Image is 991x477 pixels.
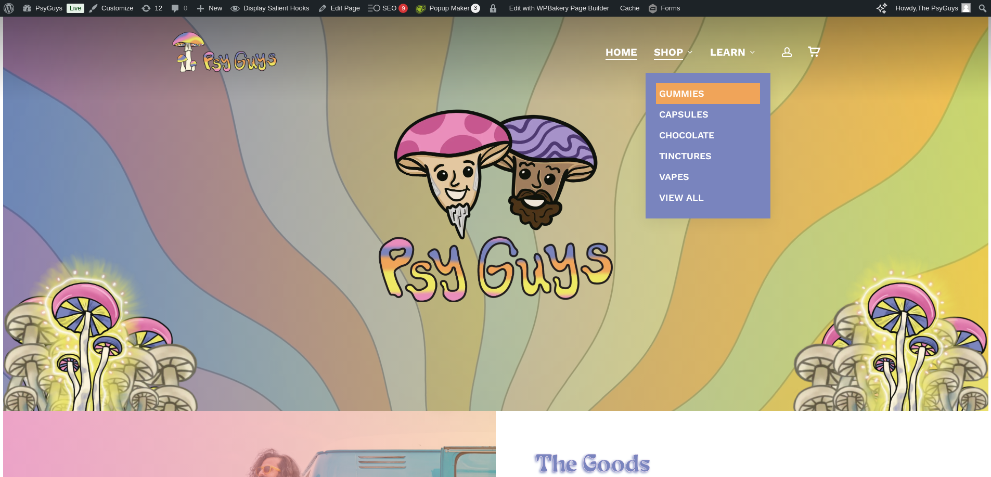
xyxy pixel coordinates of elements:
[659,130,714,140] span: Chocolate
[659,150,712,161] span: Tinctures
[606,45,637,59] a: Home
[654,46,683,58] span: Shop
[392,96,600,252] img: PsyGuys Heads Logo
[961,3,971,12] img: Avatar photo
[471,4,480,13] span: 3
[22,250,152,437] img: Colorful psychedelic mushrooms with pink, blue, and yellow patterns on a glowing yellow background.
[656,125,760,146] a: Chocolate
[839,250,969,437] img: Colorful psychedelic mushrooms with pink, blue, and yellow patterns on a glowing yellow background.
[793,302,949,463] img: Illustration of a cluster of tall mushrooms with light caps and dark gills, viewed from below.
[606,46,637,58] span: Home
[659,192,704,203] span: View All
[379,236,613,302] img: Psychedelic PsyGuys Text Logo
[808,46,819,58] a: Cart
[656,83,760,104] a: Gummies
[656,146,760,166] a: Tinctures
[656,187,760,208] a: View All
[659,109,709,120] span: Capsules
[710,46,745,58] span: Learn
[67,4,84,13] a: Live
[659,171,689,182] span: Vapes
[832,261,988,421] img: Illustration of a cluster of tall mushrooms with light caps and dark gills, viewed from below.
[597,17,819,87] nav: Main Menu
[656,104,760,125] a: Capsules
[3,261,159,421] img: Illustration of a cluster of tall mushrooms with light caps and dark gills, viewed from below.
[398,4,408,13] div: 9
[710,45,756,59] a: Learn
[656,166,760,187] a: Vapes
[172,31,277,73] img: PsyGuys
[654,45,693,59] a: Shop
[918,4,958,12] span: The PsyGuys
[659,88,704,99] span: Gummies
